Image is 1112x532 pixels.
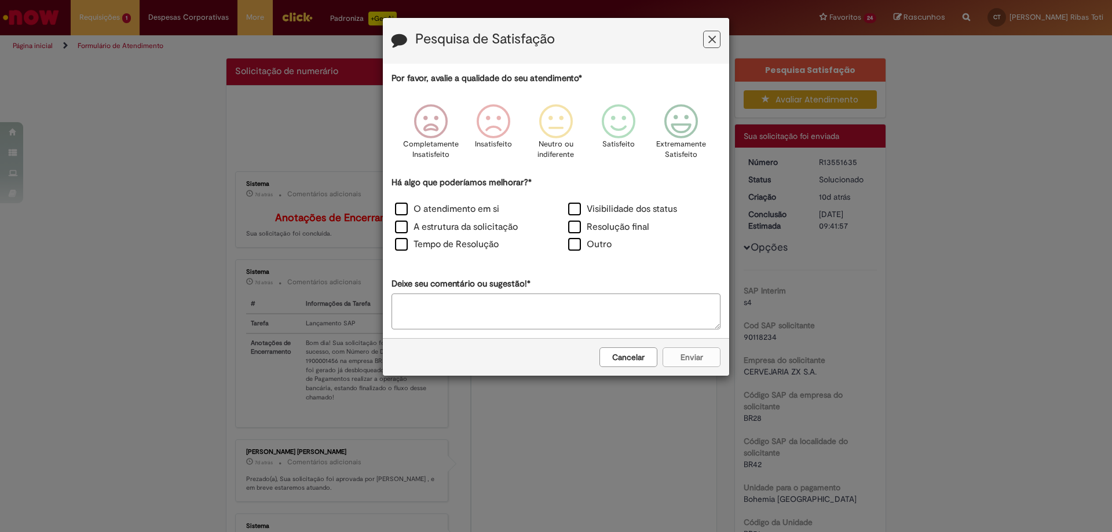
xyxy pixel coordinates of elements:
label: Visibilidade dos status [568,203,677,216]
label: Tempo de Resolução [395,238,499,251]
label: Por favor, avalie a qualidade do seu atendimento* [392,72,582,85]
div: Há algo que poderíamos melhorar?* [392,177,720,255]
div: Satisfeito [589,96,648,175]
label: Deixe seu comentário ou sugestão!* [392,278,531,290]
p: Neutro ou indiferente [535,139,577,160]
button: Cancelar [599,347,657,367]
div: Neutro ou indiferente [526,96,586,175]
label: Pesquisa de Satisfação [415,32,555,47]
label: O atendimento em si [395,203,499,216]
label: Resolução final [568,221,649,234]
p: Insatisfeito [475,139,512,150]
label: Outro [568,238,612,251]
label: A estrutura da solicitação [395,221,518,234]
p: Satisfeito [602,139,635,150]
p: Extremamente Satisfeito [656,139,706,160]
div: Insatisfeito [464,96,523,175]
p: Completamente Insatisfeito [403,139,459,160]
div: Completamente Insatisfeito [401,96,460,175]
div: Extremamente Satisfeito [652,96,711,175]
